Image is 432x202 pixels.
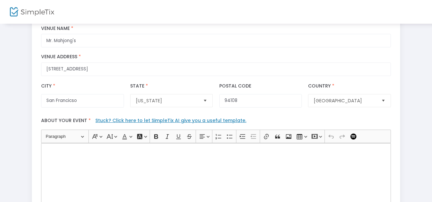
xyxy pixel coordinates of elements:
[46,133,80,140] span: Paragraph
[136,97,198,104] span: [US_STATE]
[38,114,394,130] label: About your event
[201,94,210,107] button: Select
[41,63,391,76] input: Where will the event be taking place?
[41,130,391,143] div: Editor toolbar
[219,83,251,89] label: Postal Code
[41,94,124,108] input: City
[130,83,149,89] label: State
[43,131,87,141] button: Paragraph
[314,97,376,104] span: [GEOGRAPHIC_DATA]
[41,54,391,60] label: Venue Address
[41,34,391,47] input: What is the name of this venue?
[308,83,336,89] label: Country
[95,117,246,124] a: Stuck? Click here to let SimpleTix AI give you a useful template.
[379,94,388,107] button: Select
[41,26,391,32] label: Venue Name
[41,83,57,89] label: City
